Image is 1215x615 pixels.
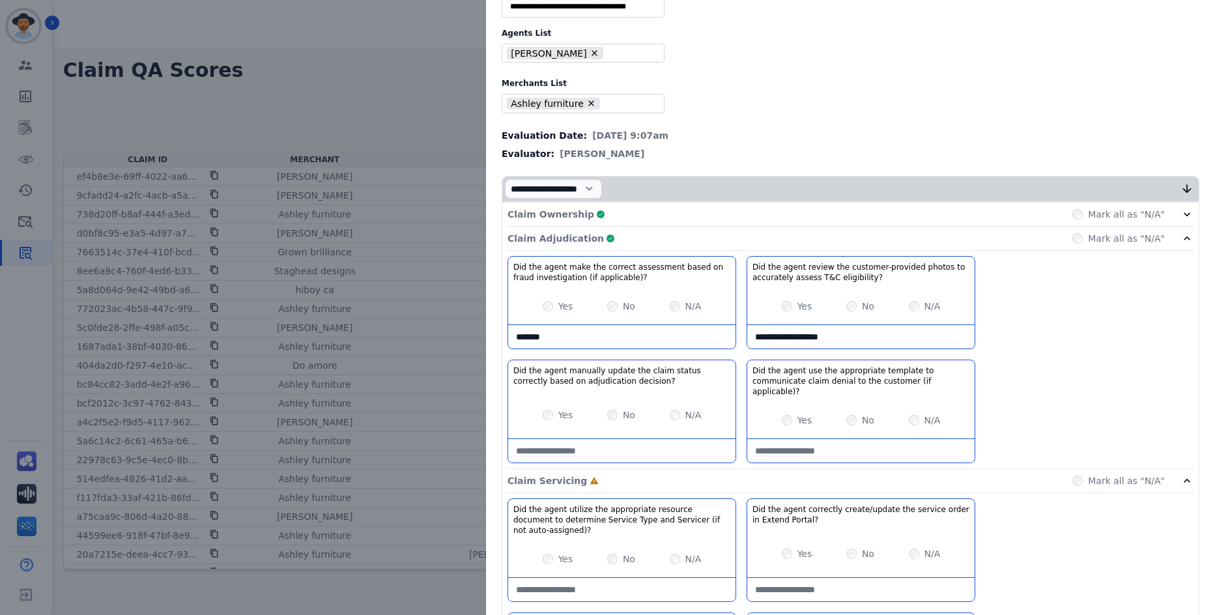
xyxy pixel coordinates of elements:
label: No [862,547,874,560]
label: N/A [685,408,702,422]
label: Yes [797,300,812,313]
label: No [623,552,635,565]
label: Mark all as "N/A" [1088,232,1165,245]
span: [PERSON_NAME] [560,147,644,160]
span: [DATE] 9:07am [592,129,668,142]
p: Claim Servicing [507,474,587,487]
label: No [623,408,635,422]
label: Mark all as "N/A" [1088,474,1165,487]
label: N/A [924,547,941,560]
label: N/A [685,300,702,313]
label: Mark all as "N/A" [1088,208,1165,221]
label: N/A [924,414,941,427]
label: Agents List [502,28,1199,38]
label: Yes [797,547,812,560]
label: No [862,414,874,427]
ul: selected options [505,96,656,111]
label: N/A [924,300,941,313]
label: Yes [797,414,812,427]
label: Yes [558,552,573,565]
label: Yes [558,408,573,422]
button: Remove Ashley furniture [586,98,596,108]
div: Evaluation Date: [502,129,1199,142]
li: Ashley furniture [507,98,601,110]
h3: Did the agent manually update the claim status correctly based on adjudication decision? [513,365,730,386]
label: No [862,300,874,313]
li: [PERSON_NAME] [507,47,604,59]
label: Yes [558,300,573,313]
h3: Did the agent correctly create/update the service order in Extend Portal? [752,504,969,525]
h3: Did the agent review the customer-provided photos to accurately assess T&C eligibility? [752,262,969,283]
ul: selected options [505,46,656,61]
label: Merchants List [502,78,1199,89]
p: Claim Adjudication [507,232,604,245]
h3: Did the agent use the appropriate template to communicate claim denial to the customer (if applic... [752,365,969,397]
label: No [623,300,635,313]
h3: Did the agent make the correct assessment based on fraud investigation (if applicable)? [513,262,730,283]
p: Claim Ownership [507,208,594,221]
label: N/A [685,552,702,565]
h3: Did the agent utilize the appropriate resource document to determine Service Type and Servicer (i... [513,504,730,536]
button: Remove Latisha Williams [590,48,599,58]
div: Evaluator: [502,147,1199,160]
